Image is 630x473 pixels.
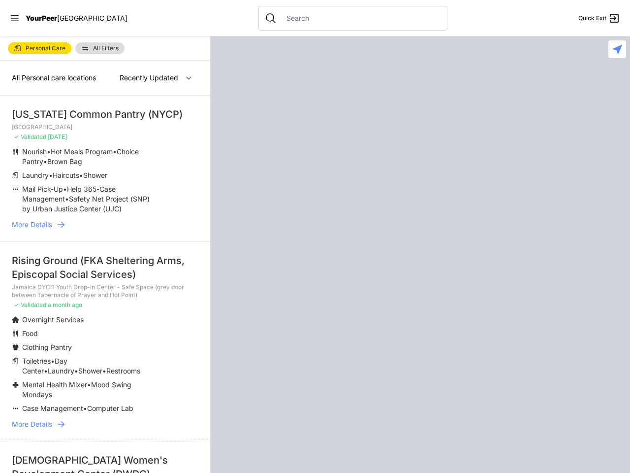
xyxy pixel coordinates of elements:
span: • [79,171,83,179]
span: All Personal care locations [12,73,96,82]
span: • [102,367,106,375]
div: [US_STATE] Common Pantry (NYCP) [12,107,198,121]
span: YourPeer [26,14,57,22]
span: Help 365-Case Management [22,185,116,203]
span: • [113,147,117,156]
span: [GEOGRAPHIC_DATA] [57,14,127,22]
span: Hot Meals Program [51,147,113,156]
span: Restrooms [106,367,140,375]
a: All Filters [75,42,125,54]
span: • [65,195,69,203]
span: ✓ Validated [14,133,46,140]
span: • [51,357,55,365]
div: Rising Ground (FKA Sheltering Arms, Episcopal Social Services) [12,254,198,281]
a: Quick Exit [578,12,620,24]
span: Computer Lab [87,404,133,412]
span: Food [22,329,38,338]
span: All Filters [93,45,119,51]
span: Overnight Services [22,315,84,324]
span: Shower [78,367,102,375]
span: • [83,404,87,412]
p: [GEOGRAPHIC_DATA] [12,123,198,131]
span: Nourish [22,147,47,156]
a: YourPeer[GEOGRAPHIC_DATA] [26,15,127,21]
span: Laundry [48,367,74,375]
span: Personal Care [26,45,65,51]
span: More Details [12,220,52,230]
span: • [87,380,91,389]
span: Laundry [22,171,49,179]
p: Jamaica DYCD Youth Drop-in Center - Safe Space (grey door between Tabernacle of Prayer and Hot Po... [12,283,198,299]
span: Brown Bag [47,157,82,166]
span: Toiletries [22,357,51,365]
span: More Details [12,419,52,429]
span: • [47,147,51,156]
span: [DATE] [48,133,67,140]
span: Haircuts [53,171,79,179]
span: Safety Net Project (SNP) by Urban Justice Center (UJC) [22,195,150,213]
span: • [44,367,48,375]
input: Search [281,13,441,23]
span: ✓ Validated [14,301,46,308]
span: • [74,367,78,375]
span: Clothing Pantry [22,343,72,351]
span: a month ago [48,301,82,308]
a: Personal Care [8,42,71,54]
span: • [43,157,47,166]
span: • [49,171,53,179]
span: Mail Pick-Up [22,185,63,193]
span: Case Management [22,404,83,412]
span: • [63,185,67,193]
span: Mental Health Mixer [22,380,87,389]
a: More Details [12,220,198,230]
span: Quick Exit [578,14,606,22]
span: Shower [83,171,107,179]
a: More Details [12,419,198,429]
